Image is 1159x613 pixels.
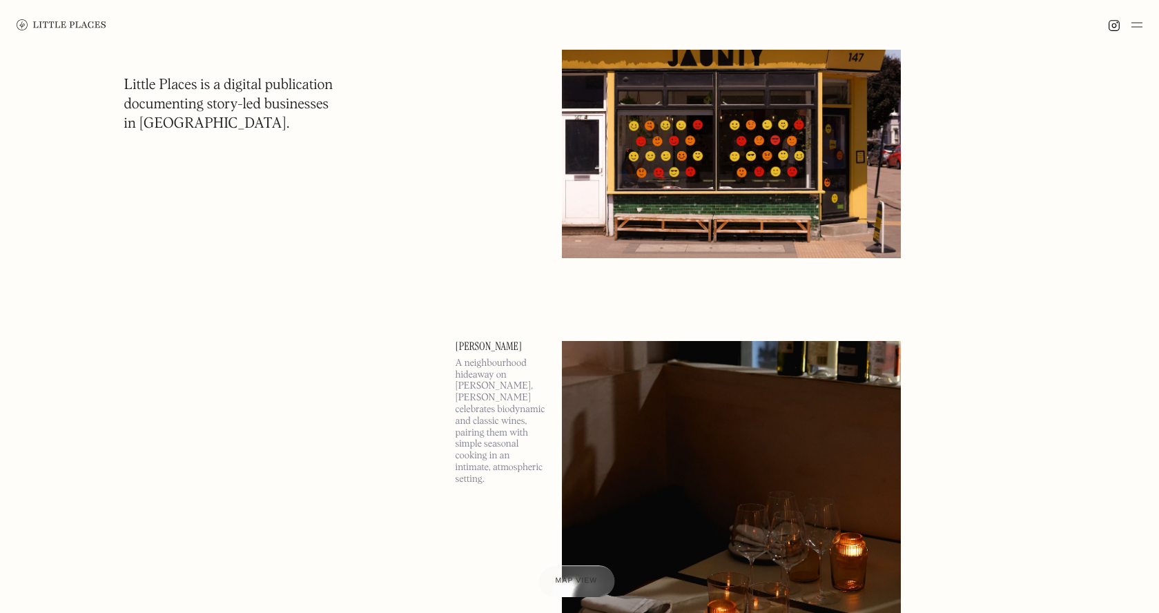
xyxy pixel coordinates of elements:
span: Map view [556,577,598,585]
a: [PERSON_NAME] [456,341,545,352]
a: Map view [538,565,614,597]
h1: Little Places is a digital publication documenting story-led businesses in [GEOGRAPHIC_DATA]. [124,76,333,134]
p: A neighbourhood hideaway on [PERSON_NAME], [PERSON_NAME] celebrates biodynamic and classic wines,... [456,358,545,485]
